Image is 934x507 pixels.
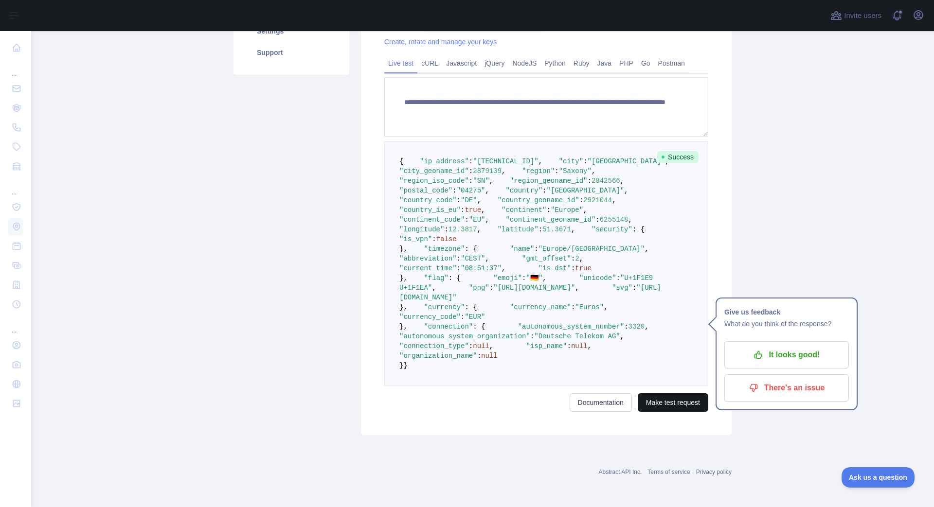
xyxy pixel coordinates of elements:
[579,196,583,204] span: :
[588,342,592,350] span: ,
[399,332,530,340] span: "autonomous_system_organization"
[452,187,456,194] span: :
[575,284,579,292] span: ,
[399,245,408,253] span: },
[8,315,23,334] div: ...
[465,303,477,311] span: : {
[571,303,575,311] span: :
[592,177,620,185] span: 2842566
[522,274,526,282] span: :
[645,323,648,331] span: ,
[449,274,461,282] span: : {
[530,332,534,340] span: :
[575,303,604,311] span: "Euros"
[510,177,588,185] span: "region_geoname_id"
[654,55,689,71] a: Postman
[424,274,448,282] span: "flag"
[442,55,481,71] a: Javascript
[571,226,575,233] span: ,
[469,342,473,350] span: :
[473,323,485,331] span: : {
[657,151,699,163] span: Success
[457,196,461,204] span: :
[583,196,612,204] span: 2921044
[592,226,632,233] span: "security"
[399,313,461,321] span: "currency_code"
[724,318,849,330] p: What do you think of the response?
[481,352,498,360] span: null
[828,8,883,23] button: Invite users
[522,167,555,175] span: "region"
[469,167,473,175] span: :
[724,306,849,318] h1: Give us feedback
[555,167,558,175] span: :
[604,303,608,311] span: ,
[510,245,534,253] span: "name"
[498,196,579,204] span: "country_geoname_id"
[399,342,469,350] span: "connection_type"
[399,323,408,331] span: },
[399,274,408,282] span: },
[508,55,540,71] a: NodeJS
[465,206,481,214] span: true
[571,342,588,350] span: null
[599,469,642,475] a: Abstract API Inc.
[417,55,442,71] a: cURL
[539,157,542,165] span: ,
[399,264,457,272] span: "current_time"
[505,216,595,224] span: "continent_geoname_id"
[403,362,407,369] span: }
[399,196,457,204] span: "country_code"
[539,226,542,233] span: :
[481,55,508,71] a: jQuery
[399,226,444,233] span: "longitude"
[534,245,538,253] span: :
[461,196,477,204] span: "DE"
[8,177,23,196] div: ...
[502,206,546,214] span: "continent"
[444,226,448,233] span: :
[583,206,587,214] span: ,
[493,284,575,292] span: "[URL][DOMAIN_NAME]"
[485,216,489,224] span: ,
[399,216,465,224] span: "continent_code"
[575,264,592,272] span: true
[620,332,624,340] span: ,
[432,235,436,243] span: :
[588,177,592,185] span: :
[473,157,538,165] span: "[TECHNICAL_ID]"
[384,55,417,71] a: Live test
[399,167,469,175] span: "city_geoname_id"
[526,274,543,282] span: "🇩🇪"
[575,255,579,262] span: 2
[457,264,461,272] span: :
[522,255,571,262] span: "gmt_offset"
[8,58,23,78] div: ...
[571,255,575,262] span: :
[518,323,624,331] span: "autonomous_system_number"
[457,187,485,194] span: "04275"
[542,187,546,194] span: :
[432,284,436,292] span: ,
[469,284,489,292] span: "png"
[600,216,629,224] span: 6255148
[567,342,571,350] span: :
[632,284,636,292] span: :
[539,245,645,253] span: "Europe/[GEOGRAPHIC_DATA]"
[842,467,915,488] iframe: Toggle Customer Support
[612,284,632,292] span: "svg"
[502,167,505,175] span: ,
[469,157,473,165] span: :
[469,216,485,224] span: "EU"
[588,157,665,165] span: "[GEOGRAPHIC_DATA]"
[510,303,571,311] span: "currency_name"
[539,264,571,272] span: "is_dst"
[489,284,493,292] span: :
[579,255,583,262] span: ,
[481,206,485,214] span: ,
[473,342,489,350] span: null
[485,187,489,194] span: ,
[629,216,632,224] span: ,
[424,245,465,253] span: "timezone"
[457,255,461,262] span: :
